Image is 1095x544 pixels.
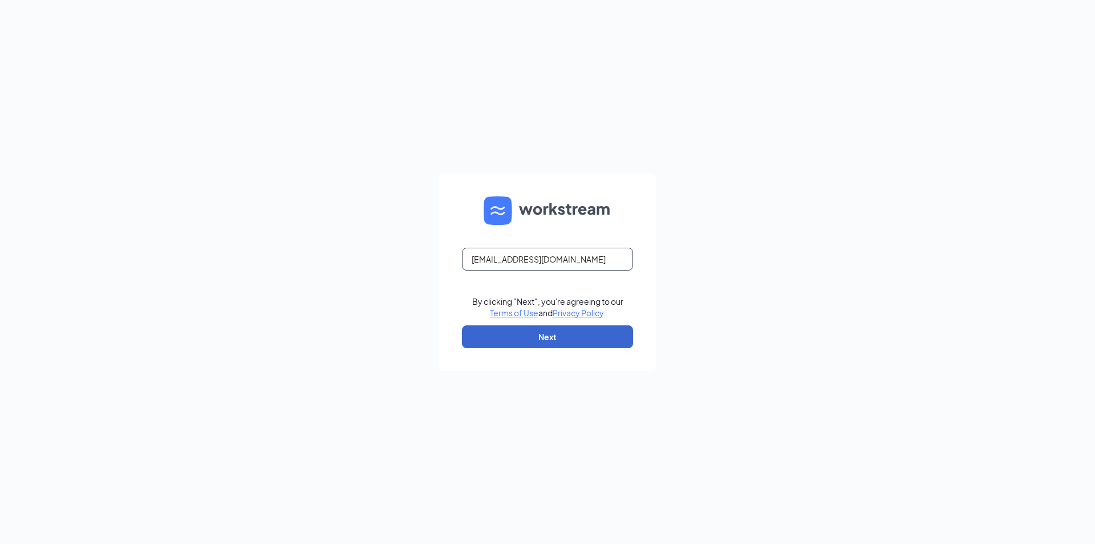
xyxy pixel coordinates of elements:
img: WS logo and Workstream text [484,196,611,225]
input: Email [462,248,633,271]
a: Terms of Use [490,308,538,318]
div: By clicking "Next", you're agreeing to our and . [472,296,623,319]
a: Privacy Policy [553,308,603,318]
button: Next [462,325,633,348]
